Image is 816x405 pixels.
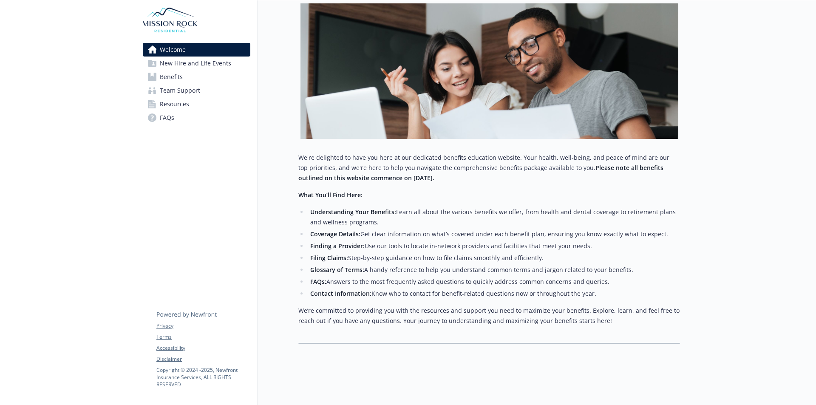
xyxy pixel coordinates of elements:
[143,57,250,70] a: New Hire and Life Events
[308,265,680,275] li: A handy reference to help you understand common terms and jargon related to your benefits.
[300,3,678,139] img: overview page banner
[143,111,250,125] a: FAQs
[308,229,680,239] li: Get clear information on what’s covered under each benefit plan, ensuring you know exactly what t...
[308,289,680,299] li: Know who to contact for benefit-related questions now or throughout the year.
[143,43,250,57] a: Welcome
[310,266,364,274] strong: Glossary of Terms:
[308,241,680,251] li: Use our tools to locate in-network providers and facilities that meet your needs.
[310,230,360,238] strong: Coverage Details:
[310,242,365,250] strong: Finding a Provider:
[160,43,186,57] span: Welcome
[156,355,250,363] a: Disclaimer
[310,289,371,297] strong: Contact Information:
[156,344,250,352] a: Accessibility
[308,207,680,227] li: Learn all about the various benefits we offer, from health and dental coverage to retirement plan...
[310,254,348,262] strong: Filing Claims:
[160,97,189,111] span: Resources
[308,277,680,287] li: Answers to the most frequently asked questions to quickly address common concerns and queries.
[143,97,250,111] a: Resources
[156,322,250,330] a: Privacy
[156,333,250,341] a: Terms
[298,306,680,326] p: We’re committed to providing you with the resources and support you need to maximize your benefit...
[160,57,231,70] span: New Hire and Life Events
[310,208,396,216] strong: Understanding Your Benefits:
[160,84,200,97] span: Team Support
[160,70,183,84] span: Benefits
[308,253,680,263] li: Step-by-step guidance on how to file claims smoothly and efficiently.
[156,366,250,388] p: Copyright © 2024 - 2025 , Newfront Insurance Services, ALL RIGHTS RESERVED
[143,84,250,97] a: Team Support
[298,153,680,183] p: We're delighted to have you here at our dedicated benefits education website. Your health, well-b...
[310,278,326,286] strong: FAQs:
[298,191,363,199] strong: What You’ll Find Here:
[143,70,250,84] a: Benefits
[160,111,174,125] span: FAQs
